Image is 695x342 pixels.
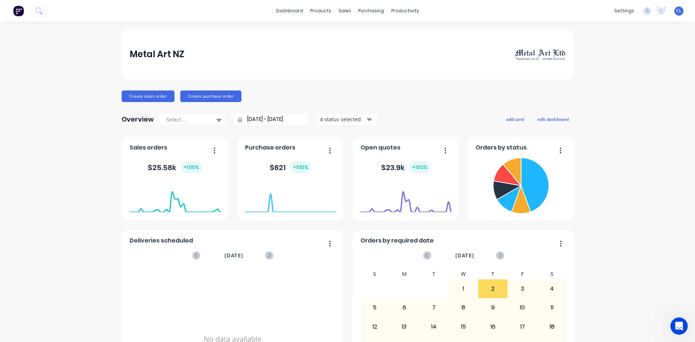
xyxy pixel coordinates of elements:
[180,90,241,102] button: Create purchase order
[148,161,202,173] div: $ 25.58k
[611,5,638,16] div: settings
[290,161,311,173] div: + 100 %
[538,318,566,336] div: 18
[390,318,419,336] div: 13
[389,269,419,279] div: M
[508,280,537,298] div: 3
[533,114,573,124] button: edit dashboard
[479,280,507,298] div: 2
[538,280,566,298] div: 4
[508,299,537,317] div: 10
[273,5,307,16] a: dashboard
[361,299,389,317] div: 5
[361,143,400,152] span: Open quotes
[361,236,434,245] span: Orders by required date
[122,112,154,127] div: Overview
[478,269,508,279] div: T
[130,143,167,152] span: Sales orders
[420,318,448,336] div: 14
[270,161,311,173] div: $ 621
[13,5,24,16] img: Factory
[245,143,295,152] span: Purchase orders
[538,299,566,317] div: 11
[449,299,478,317] div: 8
[507,269,537,279] div: F
[409,161,430,173] div: + 100 %
[508,318,537,336] div: 17
[361,318,389,336] div: 12
[360,269,390,279] div: S
[335,5,355,16] div: sales
[476,143,527,152] span: Orders by status
[537,269,567,279] div: S
[224,252,243,259] span: [DATE]
[355,5,388,16] div: purchasing
[381,161,430,173] div: $ 23.9k
[388,5,423,16] div: productivity
[455,252,474,259] span: [DATE]
[122,90,174,102] button: Create sales order
[316,114,378,125] button: 4 status selected
[130,47,184,62] div: Metal Art NZ
[670,317,688,335] iframe: Intercom live chat
[419,269,449,279] div: T
[479,318,507,336] div: 16
[307,5,335,16] div: products
[320,115,366,123] div: 4 status selected
[479,299,507,317] div: 9
[449,318,478,336] div: 15
[448,269,478,279] div: W
[181,161,202,173] div: + 100 %
[390,299,419,317] div: 6
[449,280,478,298] div: 1
[515,48,565,60] img: Metal Art NZ
[676,8,682,14] span: CL
[501,114,528,124] button: add card
[420,299,448,317] div: 7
